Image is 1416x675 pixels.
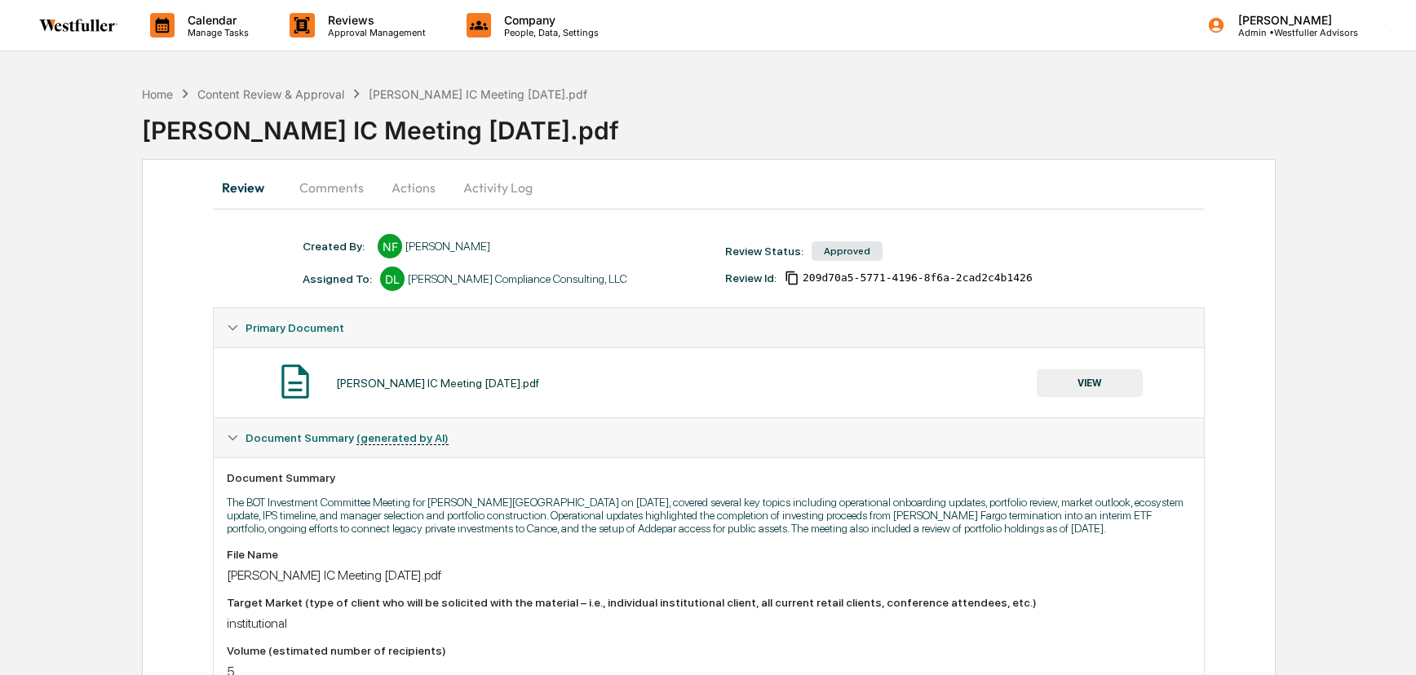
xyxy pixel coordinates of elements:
[197,87,344,101] div: Content Review & Approval
[405,240,490,253] div: [PERSON_NAME]
[491,27,607,38] p: People, Data, Settings
[275,361,316,402] img: Document Icon
[214,418,1203,457] div: Document Summary (generated by AI)
[315,27,434,38] p: Approval Management
[369,87,587,101] div: [PERSON_NAME] IC Meeting [DATE].pdf
[142,87,173,101] div: Home
[227,644,1190,657] div: Volume (estimated number of recipients)
[303,272,372,285] div: Assigned To:
[408,272,627,285] div: [PERSON_NAME] Compliance Consulting, LLC
[1225,27,1358,38] p: Admin • Westfuller Advisors
[246,321,344,334] span: Primary Document
[213,168,286,207] button: Review
[227,615,1190,631] div: institutional
[303,240,369,253] div: Created By: ‎ ‎
[380,267,405,291] div: DL
[1037,369,1143,397] button: VIEW
[491,13,607,27] p: Company
[315,13,434,27] p: Reviews
[812,241,883,261] div: Approved
[214,347,1203,417] div: Primary Document
[1225,13,1358,27] p: [PERSON_NAME]
[175,27,257,38] p: Manage Tasks
[213,168,1204,207] div: secondary tabs example
[378,234,402,258] div: NF
[336,377,539,390] div: [PERSON_NAME] IC Meeting [DATE].pdf
[227,496,1190,535] p: The BOT Investment Committee Meeting for [PERSON_NAME][GEOGRAPHIC_DATA] on [DATE], covered severa...
[286,168,377,207] button: Comments
[246,431,449,444] span: Document Summary
[142,103,1416,145] div: [PERSON_NAME] IC Meeting [DATE].pdf
[227,596,1190,609] div: Target Market (type of client who will be solicited with the material – i.e., individual institut...
[227,548,1190,561] div: File Name
[803,271,1033,285] span: 209d70a5-5771-4196-8f6a-2cad2c4b1426
[39,19,117,32] img: logo
[1364,621,1408,665] iframe: Open customer support
[450,168,546,207] button: Activity Log
[725,245,803,258] div: Review Status:
[377,168,450,207] button: Actions
[227,471,1190,484] div: Document Summary
[214,308,1203,347] div: Primary Document
[227,567,1190,583] div: [PERSON_NAME] IC Meeting [DATE].pdf
[725,271,777,285] div: Review Id:
[356,431,449,445] u: (generated by AI)
[175,13,257,27] p: Calendar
